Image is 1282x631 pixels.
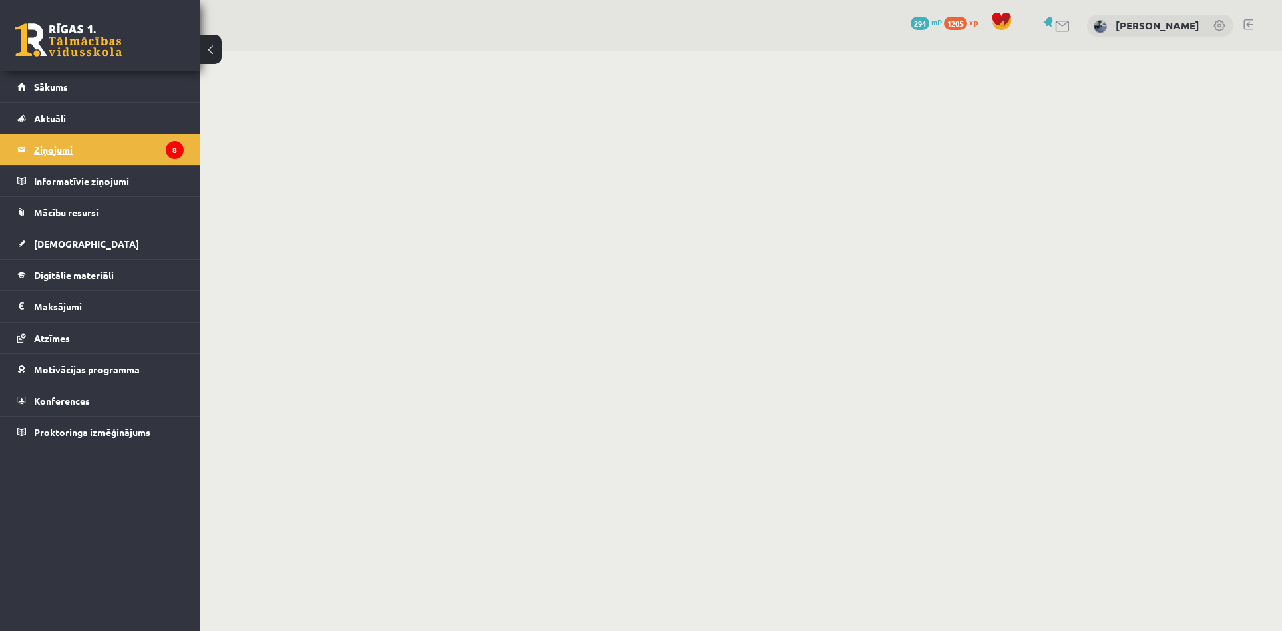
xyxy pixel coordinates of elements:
a: Atzīmes [17,323,184,353]
legend: Ziņojumi [34,134,184,165]
img: Endijs Laizāns [1094,20,1107,33]
span: Digitālie materiāli [34,269,114,281]
i: 8 [166,141,184,159]
a: Digitālie materiāli [17,260,184,290]
span: [DEMOGRAPHIC_DATA] [34,238,139,250]
a: [PERSON_NAME] [1116,19,1199,32]
legend: Informatīvie ziņojumi [34,166,184,196]
span: Aktuāli [34,112,66,124]
a: Konferences [17,385,184,416]
span: mP [931,17,942,27]
span: Proktoringa izmēģinājums [34,426,150,438]
span: Mācību resursi [34,206,99,218]
a: 1205 xp [944,17,984,27]
span: 294 [911,17,929,30]
a: Informatīvie ziņojumi [17,166,184,196]
a: Aktuāli [17,103,184,134]
a: 294 mP [911,17,942,27]
a: Motivācijas programma [17,354,184,385]
a: Ziņojumi8 [17,134,184,165]
span: Motivācijas programma [34,363,140,375]
a: Maksājumi [17,291,184,322]
span: Atzīmes [34,332,70,344]
a: Mācību resursi [17,197,184,228]
span: Konferences [34,395,90,407]
legend: Maksājumi [34,291,184,322]
a: Proktoringa izmēģinājums [17,417,184,447]
a: [DEMOGRAPHIC_DATA] [17,228,184,259]
a: Rīgas 1. Tālmācības vidusskola [15,23,122,57]
a: Sākums [17,71,184,102]
span: 1205 [944,17,967,30]
span: Sākums [34,81,68,93]
span: xp [969,17,978,27]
